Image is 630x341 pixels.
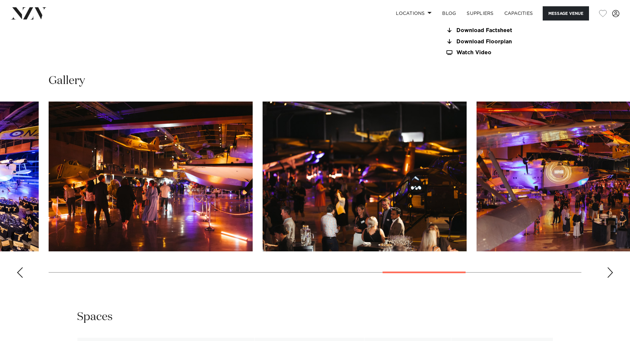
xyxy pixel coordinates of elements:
button: Message Venue [543,6,589,21]
a: SUPPLIERS [461,6,499,21]
swiper-slide: 11 / 16 [49,102,253,251]
h2: Gallery [49,73,85,88]
a: Locations [391,6,437,21]
a: BLOG [437,6,461,21]
a: Download Factsheet [445,27,553,33]
swiper-slide: 12 / 16 [263,102,467,251]
h2: Spaces [77,310,113,324]
a: Capacities [499,6,538,21]
a: Watch Video [445,50,553,56]
a: Download Floorplan [445,39,553,45]
img: nzv-logo.png [11,7,47,19]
